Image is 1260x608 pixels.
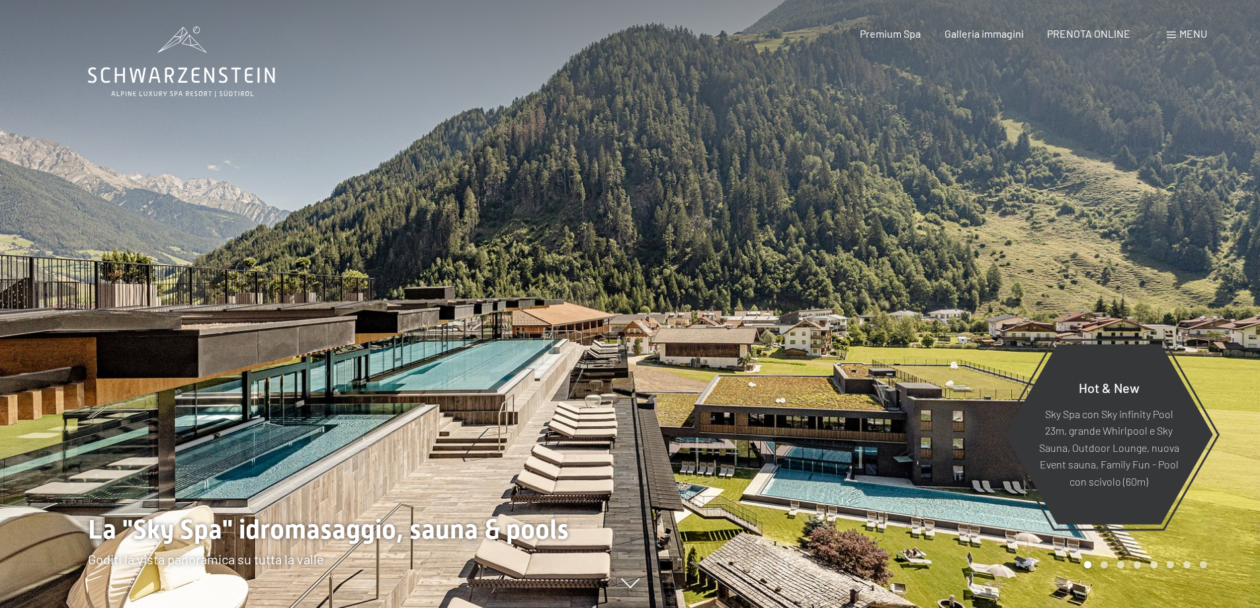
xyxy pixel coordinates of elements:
span: Hot & New [1079,379,1140,395]
div: Carousel Page 4 [1134,561,1141,568]
a: Hot & New Sky Spa con Sky infinity Pool 23m, grande Whirlpool e Sky Sauna, Outdoor Lounge, nuova ... [1004,343,1214,525]
div: Carousel Page 5 [1150,561,1157,568]
div: Carousel Page 2 [1101,561,1108,568]
a: PRENOTA ONLINE [1047,27,1130,40]
a: Premium Spa [860,27,921,40]
p: Sky Spa con Sky infinity Pool 23m, grande Whirlpool e Sky Sauna, Outdoor Lounge, nuova Event saun... [1037,405,1181,490]
div: Carousel Page 6 [1167,561,1174,568]
div: Carousel Pagination [1079,561,1207,568]
div: Carousel Page 3 [1117,561,1124,568]
div: Carousel Page 8 [1200,561,1207,568]
a: Galleria immagini [945,27,1024,40]
div: Carousel Page 1 (Current Slide) [1084,561,1091,568]
span: Menu [1179,27,1207,40]
div: Carousel Page 7 [1183,561,1191,568]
